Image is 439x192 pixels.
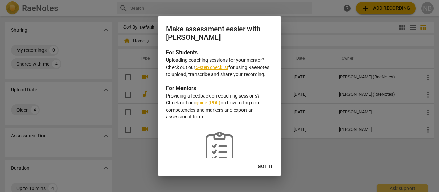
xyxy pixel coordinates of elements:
span: Got it [258,163,273,170]
p: Providing a feedback on coaching sessions? Check out our on how to tag core competencies and mark... [166,92,273,121]
a: 5-step checklist [195,65,228,70]
p: Uploading coaching sessions for your mentor? Check out our for using RaeNotes to upload, transcri... [166,57,273,78]
button: Got it [252,160,278,173]
b: For Mentors [166,85,196,91]
a: guide (PDF) [195,100,221,105]
h2: Make assessment easier with [PERSON_NAME] [166,25,273,42]
b: For Students [166,49,198,56]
